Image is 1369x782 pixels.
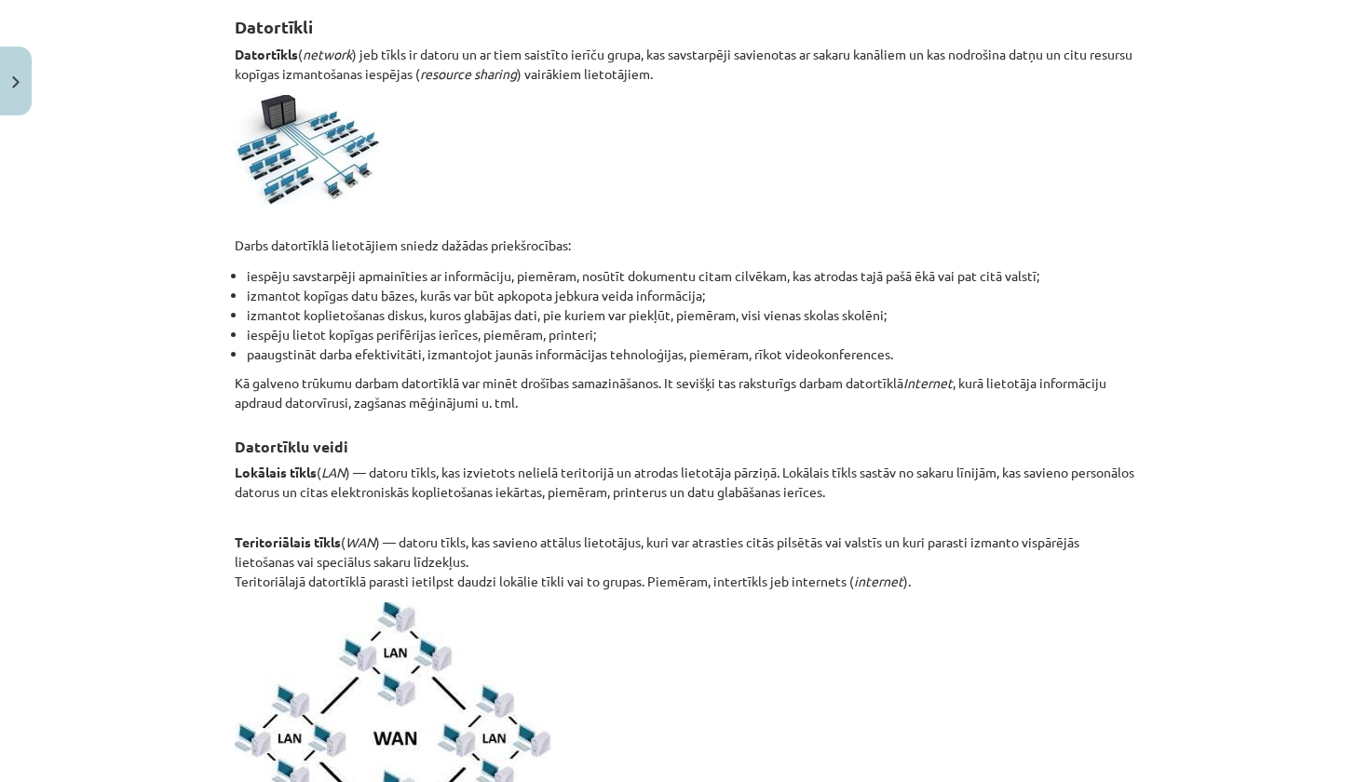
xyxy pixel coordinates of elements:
li: iespēju lietot kopīgas perifērijas ierīces, piemēram, printeri; [247,325,1134,344]
strong: Datortīkli [235,16,313,37]
p: Kā galveno trūkumu darbam datortīklā var minēt drošības samazināšanos. It sevišķi tas raksturīgs ... [235,373,1134,412]
p: ( ) jeb tīkls ir datoru un ar tiem saistīto ierīču grupa, kas savstarpēji savienotas ar sakaru ka... [235,45,1134,84]
em: WAN [346,533,375,550]
em: Internet [903,374,953,391]
img: icon-close-lesson-0947bae3869378f0d4975bcd49f059093ad1ed9edebbc8119c70593378902aed.svg [12,76,20,88]
em: resource sharing [420,65,517,82]
li: izmantot koplietošanas diskus, kuros glabājas dati, pie kuriem var piekļūt, piemēram, visi vienas... [247,305,1134,325]
strong: Teritoriālais tīkls [235,533,341,550]
li: paaugstināt darba efektivitāti, izmantojot jaunās informācijas tehnoloģijas, piemēram, rīkot vide... [247,344,1134,364]
li: iespēju savstarpēji apmainīties ar informāciju, piemēram, nosūtīt dokumentu citam cilvēkam, kas a... [247,266,1134,286]
p: Darbs datortīklā lietotājiem sniedz dažādas priekšrocības: [235,216,1134,255]
em: LAN [321,464,346,480]
em: internet [854,573,903,589]
strong: Datortīkls [235,46,298,62]
strong: Datortīklu veidi [235,437,348,456]
p: ( ) — datoru tīkls, kas savieno attālus lietotājus, kuri var atrasties citās pilsētās vai valstīs... [235,533,1134,591]
strong: Lokālais tīkls [235,464,317,480]
em: network [303,46,352,62]
p: ( ) — datoru tīkls, kas izvietots nelielā teritorijā un atrodas lietotāja pārziņā. Lokālais tīkls... [235,463,1134,521]
li: izmantot kopīgas datu bāzes, kurās var būt apkopota jebkura veida informācija; [247,286,1134,305]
